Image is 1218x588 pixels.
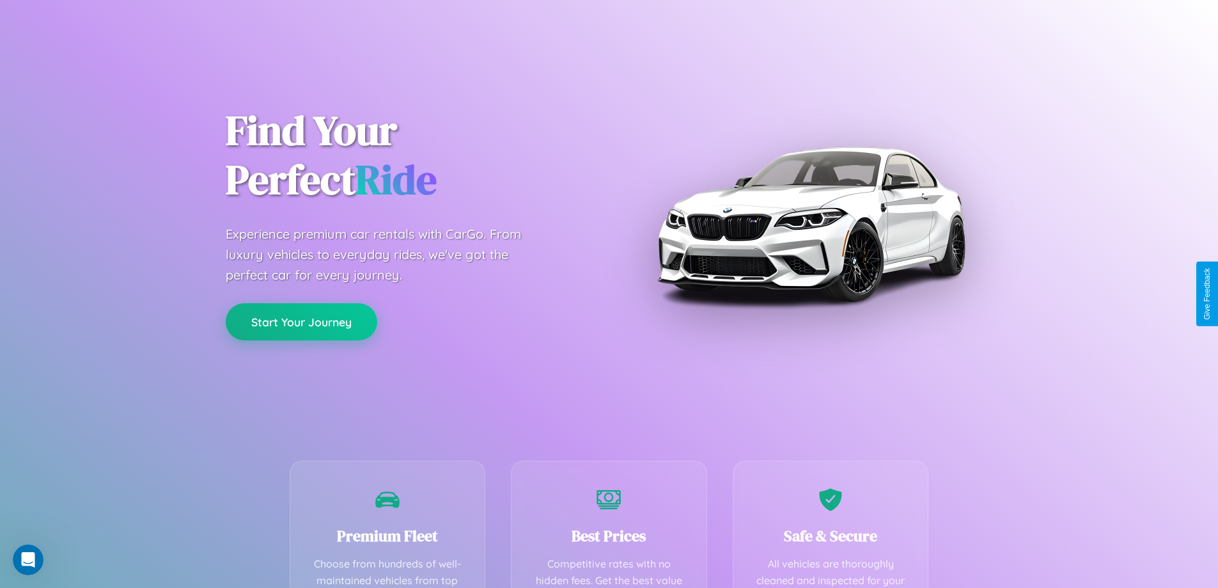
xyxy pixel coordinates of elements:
img: Premium BMW car rental vehicle [651,64,971,384]
h3: Safe & Secure [753,525,909,546]
h3: Best Prices [531,525,687,546]
div: Give Feedback [1203,268,1212,320]
iframe: Intercom live chat [13,544,43,575]
h1: Find Your Perfect [226,106,590,205]
span: Ride [355,152,437,207]
button: Start Your Journey [226,303,377,340]
h3: Premium Fleet [309,525,466,546]
p: Experience premium car rentals with CarGo. From luxury vehicles to everyday rides, we've got the ... [226,224,545,285]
